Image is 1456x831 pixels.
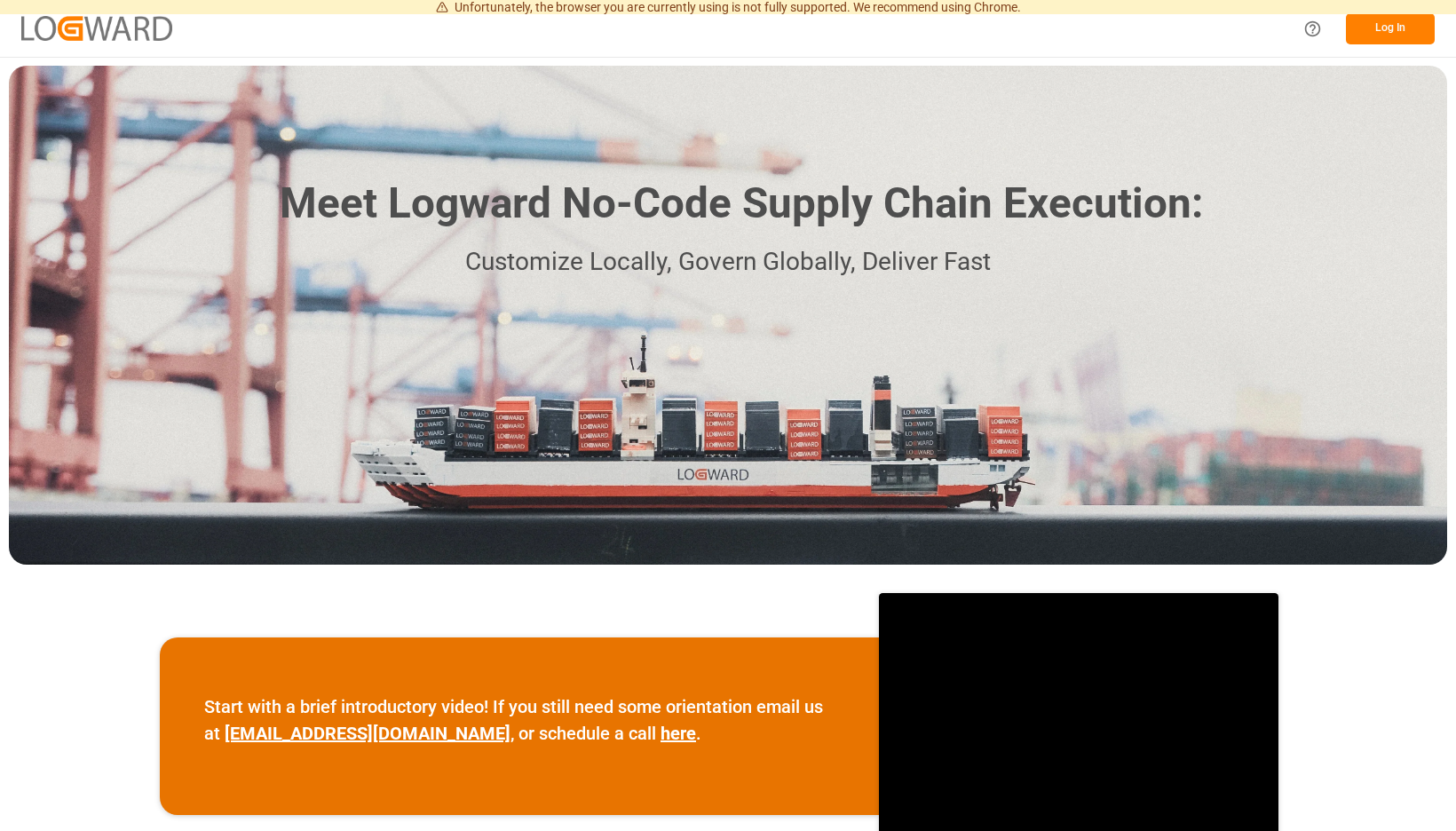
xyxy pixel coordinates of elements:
a: [EMAIL_ADDRESS][DOMAIN_NAME] [225,723,510,744]
p: Customize Locally, Govern Globally, Deliver Fast [253,242,1203,282]
img: Logward_new_orange.png [21,16,172,40]
a: here [661,723,696,744]
p: Start with a brief introductory video! If you still need some orientation email us at , or schedu... [204,693,835,747]
button: Help Center [1293,9,1333,49]
h1: Meet Logward No-Code Supply Chain Execution: [280,172,1203,235]
button: Log In [1346,13,1435,44]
